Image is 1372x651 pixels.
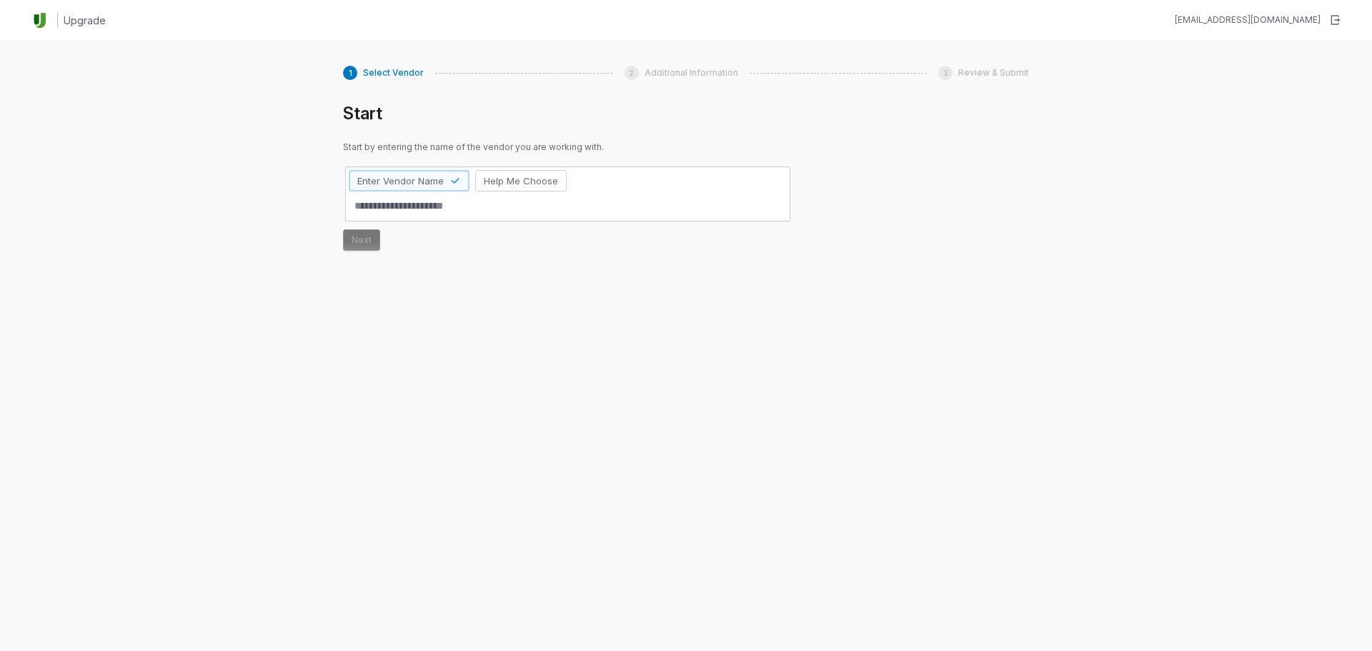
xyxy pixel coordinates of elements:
span: Start by entering the name of the vendor you are working with. [343,141,792,153]
div: 3 [938,66,953,80]
div: [EMAIL_ADDRESS][DOMAIN_NAME] [1175,14,1321,26]
span: Additional Information [645,67,738,79]
img: Clerk Logo [29,9,51,31]
h1: Start [343,103,792,124]
button: Enter Vendor Name [349,170,469,192]
span: Help Me Choose [484,174,558,187]
span: Review & Submit [958,67,1029,79]
span: Enter Vendor Name [357,174,444,187]
div: 2 [625,66,639,80]
div: 1 [343,66,357,80]
h1: Upgrade [64,13,106,28]
span: Select Vendor [363,67,424,79]
button: Help Me Choose [475,170,567,192]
